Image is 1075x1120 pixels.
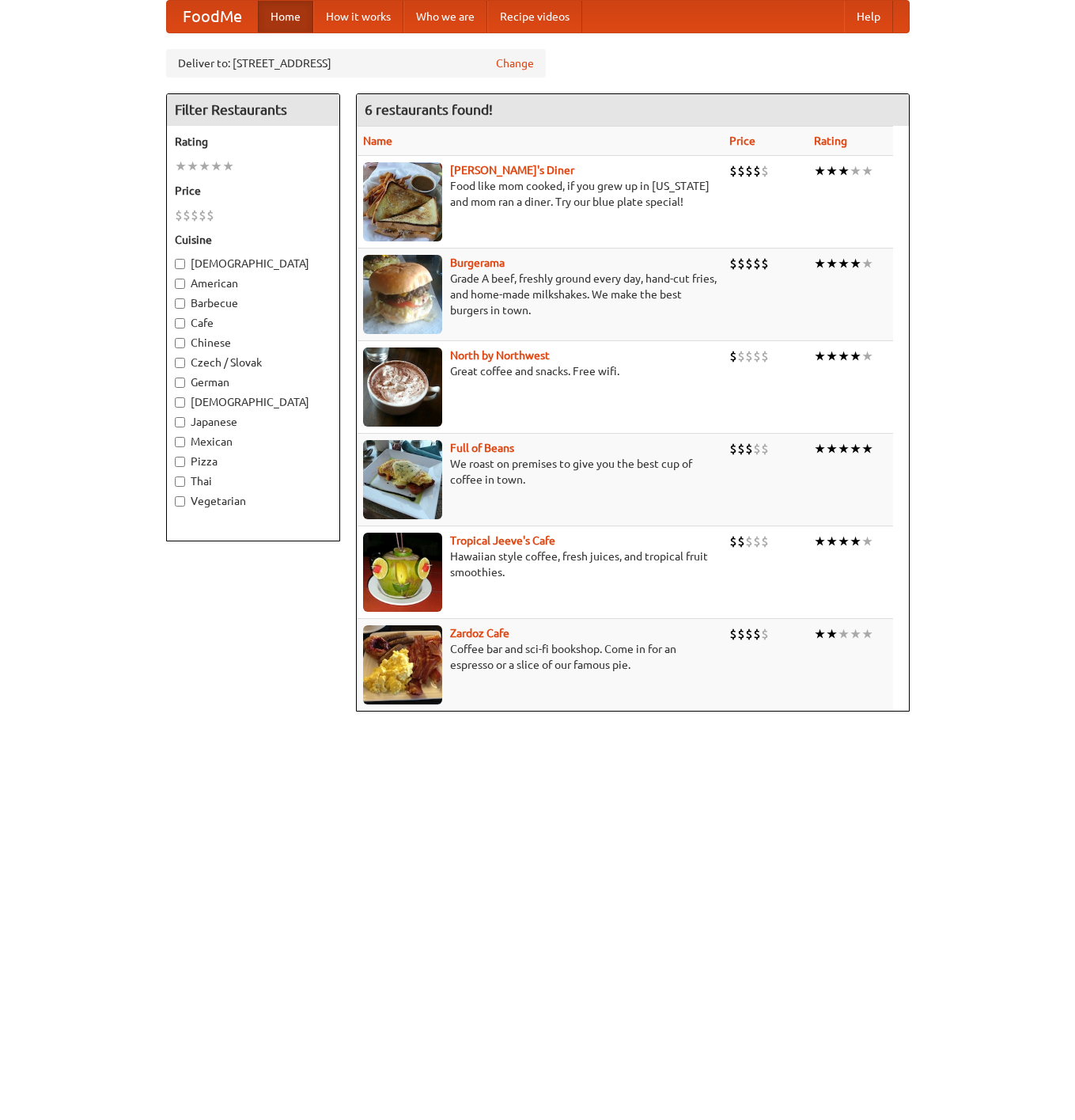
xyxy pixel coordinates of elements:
[363,135,392,147] a: Name
[826,533,838,550] li: ★
[850,440,861,457] li: ★
[403,1,487,32] a: Who we are
[814,347,826,365] li: ★
[363,456,717,488] p: We roast on premises to give you the best cup of coffee in town.
[861,440,873,457] li: ★
[175,437,185,447] input: Mexican
[363,162,442,241] img: sallys.jpg
[199,158,210,175] li: ★
[745,255,753,272] li: $
[167,1,258,32] a: FoodMe
[175,298,185,309] input: Barbecue
[745,162,753,180] li: $
[844,1,893,32] a: Help
[363,625,442,704] img: zardoz.jpg
[745,347,753,365] li: $
[761,255,769,272] li: $
[175,183,331,199] h5: Price
[826,440,838,457] li: ★
[496,55,534,71] a: Change
[729,135,755,147] a: Price
[729,162,737,180] li: $
[737,625,745,643] li: $
[753,347,761,365] li: $
[761,625,769,643] li: $
[753,440,761,457] li: $
[175,338,185,348] input: Chinese
[363,271,717,318] p: Grade A beef, freshly ground every day, hand-cut fries, and home-made milkshakes. We make the bes...
[363,533,442,612] img: jeeves.jpg
[175,473,331,489] label: Thai
[850,162,861,180] li: ★
[222,158,234,175] li: ★
[363,549,717,580] p: Hawaiian style coffee, fresh juices, and tropical fruit smoothies.
[175,256,331,271] label: [DEMOGRAPHIC_DATA]
[838,625,850,643] li: ★
[175,207,183,224] li: $
[450,164,574,177] a: [PERSON_NAME]'s Diner
[814,162,826,180] li: ★
[737,533,745,550] li: $
[737,255,745,272] li: $
[761,347,769,365] li: $
[838,347,850,365] li: ★
[313,1,403,32] a: How it works
[175,496,185,507] input: Vegetarian
[363,440,442,519] img: beans.jpg
[838,440,850,457] li: ★
[814,255,826,272] li: ★
[761,533,769,550] li: $
[753,162,761,180] li: $
[175,476,185,487] input: Thai
[363,363,717,379] p: Great coffee and snacks. Free wifi.
[814,440,826,457] li: ★
[206,207,214,224] li: $
[850,625,861,643] li: ★
[450,256,505,269] a: Burgerama
[729,347,737,365] li: $
[729,533,737,550] li: $
[450,349,550,362] a: North by Northwest
[175,158,187,175] li: ★
[850,255,861,272] li: ★
[450,627,509,640] b: Zardoz Cafe
[187,158,199,175] li: ★
[753,625,761,643] li: $
[745,625,753,643] li: $
[814,533,826,550] li: ★
[753,533,761,550] li: $
[175,279,185,289] input: American
[258,1,313,32] a: Home
[850,533,861,550] li: ★
[450,442,514,454] a: Full of Beans
[365,102,493,117] ng-pluralize: 6 restaurants found!
[861,255,873,272] li: ★
[838,533,850,550] li: ★
[838,162,850,180] li: ★
[175,358,185,368] input: Czech / Slovak
[363,255,442,334] img: burgerama.jpg
[175,434,331,450] label: Mexican
[729,255,737,272] li: $
[175,295,331,311] label: Barbecue
[450,534,555,547] a: Tropical Jeeve's Cafe
[745,533,753,550] li: $
[729,625,737,643] li: $
[175,397,185,408] input: [DEMOGRAPHIC_DATA]
[753,255,761,272] li: $
[363,178,717,210] p: Food like mom cooked, if you grew up in [US_STATE] and mom ran a diner. Try our blue plate special!
[175,378,185,388] input: German
[175,454,331,469] label: Pizza
[175,355,331,370] label: Czech / Slovak
[175,417,185,427] input: Japanese
[175,374,331,390] label: German
[175,457,185,467] input: Pizza
[175,232,331,248] h5: Cuisine
[175,394,331,410] label: [DEMOGRAPHIC_DATA]
[175,318,185,328] input: Cafe
[363,347,442,427] img: north.jpg
[166,49,546,78] div: Deliver to: [STREET_ADDRESS]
